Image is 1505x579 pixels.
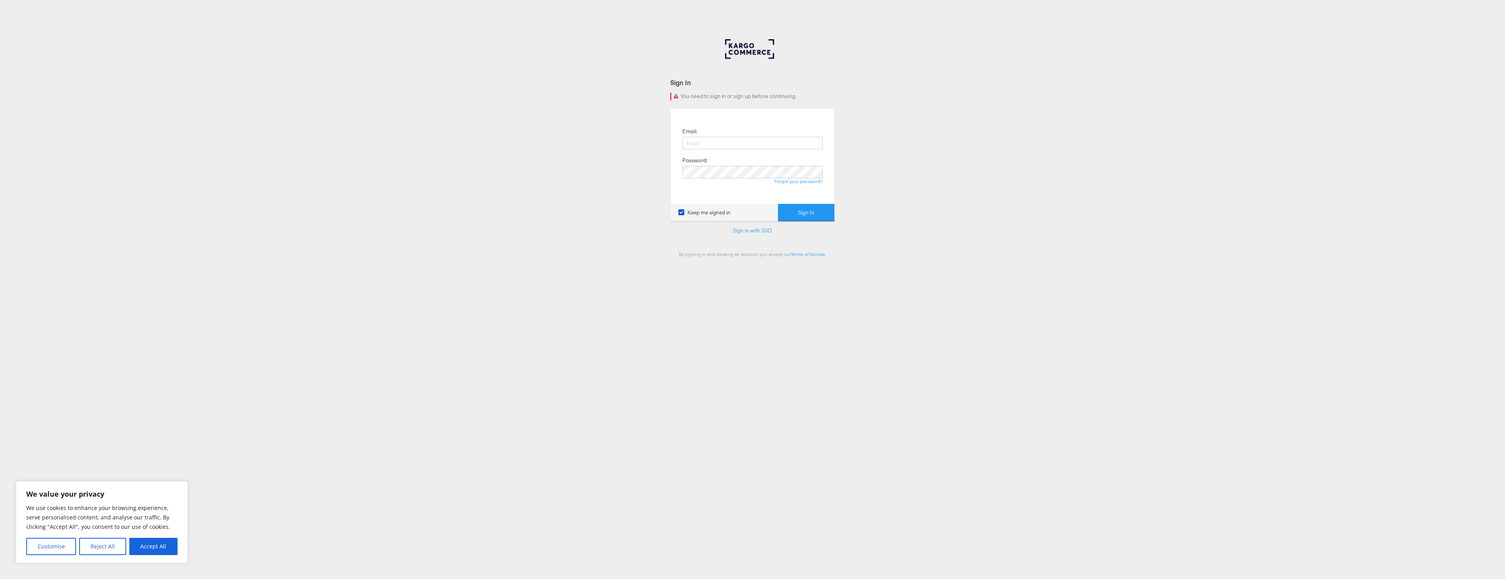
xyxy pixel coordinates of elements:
[26,489,178,499] p: We value your privacy
[774,178,823,184] a: Forgot your password?
[791,251,825,257] a: Terms of Service
[670,93,835,100] div: You need to sign in or sign up before continuing.
[129,538,178,555] button: Accept All
[79,538,126,555] button: Reject All
[778,204,834,221] button: Sign In
[678,209,731,216] label: Keep me signed in
[16,481,188,563] div: We value your privacy
[670,251,835,257] div: By signing in and creating an account, you accept our .
[682,157,707,164] label: Password:
[682,137,823,149] input: Email
[26,503,178,532] p: We use cookies to enhance your browsing experience, serve personalised content, and analyse our t...
[670,78,835,87] div: Sign In
[682,128,697,135] label: Email:
[26,538,76,555] button: Customise
[733,227,772,234] a: Sign in with SSO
